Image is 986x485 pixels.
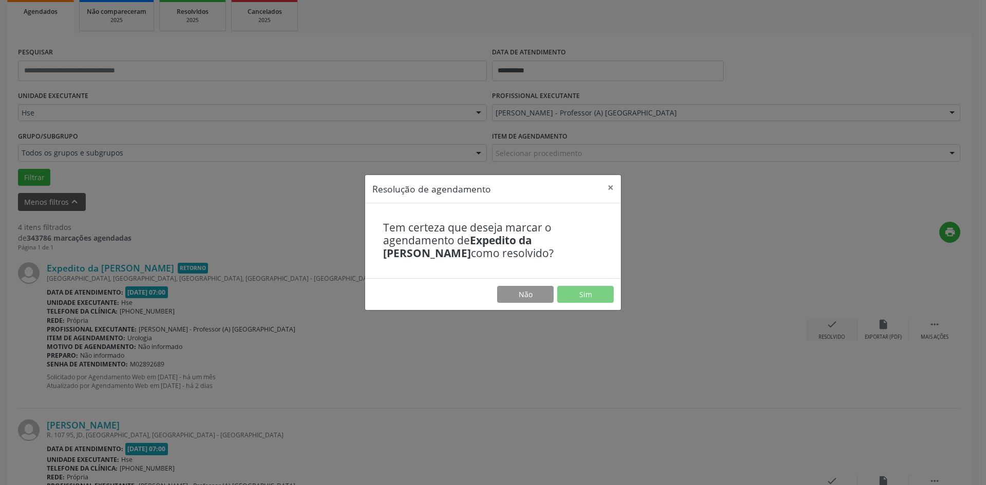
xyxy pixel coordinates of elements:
[372,182,491,196] h5: Resolução de agendamento
[557,286,614,303] button: Sim
[600,175,621,200] button: Close
[497,286,554,303] button: Não
[383,221,603,260] h4: Tem certeza que deseja marcar o agendamento de como resolvido?
[383,233,532,260] b: Expedito da [PERSON_NAME]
